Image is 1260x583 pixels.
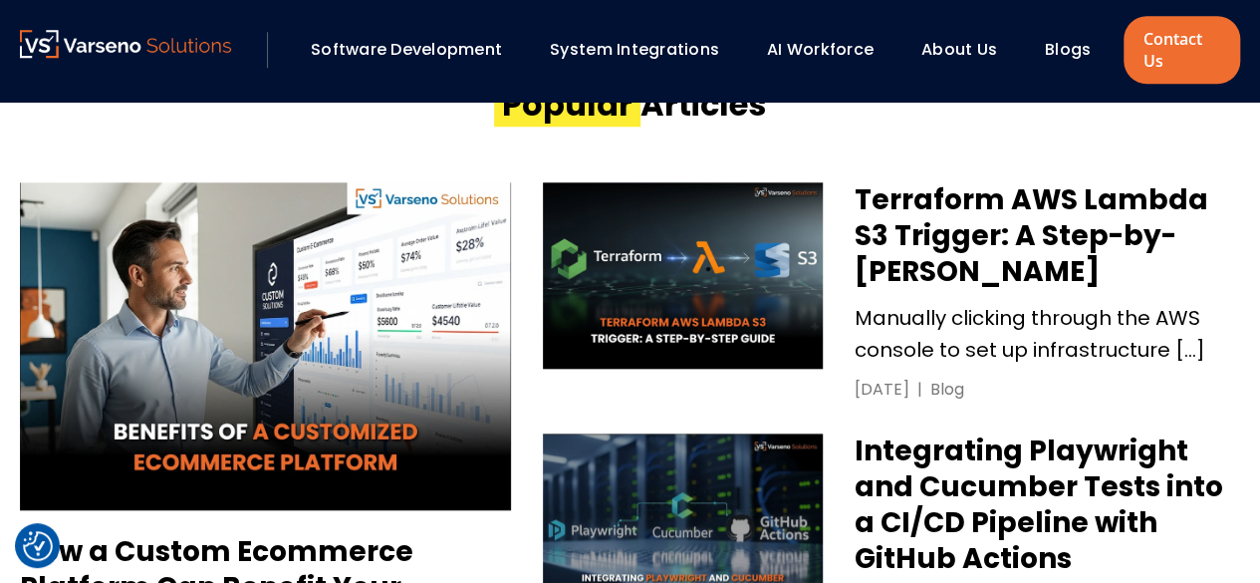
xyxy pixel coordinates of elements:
[311,38,502,61] a: Software Development
[494,83,766,127] h2: Articles
[855,434,1240,577] h3: Integrating Playwright and Cucumber Tests into a CI/CD Pipeline with GitHub Actions
[20,30,231,70] a: Varseno Solutions – Product Engineering & IT Services
[20,30,231,58] img: Varseno Solutions – Product Engineering & IT Services
[543,182,1240,402] a: Terraform AWS Lambda S3 Trigger: A Step-by-Step Guide Terraform AWS Lambda S3 Trigger: A Step-by-...
[1035,33,1119,67] div: Blogs
[930,378,964,402] div: Blog
[20,182,511,510] img: How a Custom Ecommerce Platform Can Benefit Your Business
[909,378,930,402] div: |
[543,182,823,369] img: Terraform AWS Lambda S3 Trigger: A Step-by-Step Guide
[757,33,901,67] div: AI Workforce
[540,33,747,67] div: System Integrations
[550,38,719,61] a: System Integrations
[921,38,997,61] a: About Us
[23,531,53,561] img: Revisit consent button
[767,38,874,61] a: AI Workforce
[23,531,53,561] button: Cookie Settings
[301,33,530,67] div: Software Development
[911,33,1025,67] div: About Us
[855,182,1240,290] h3: Terraform AWS Lambda S3 Trigger: A Step-by-[PERSON_NAME]
[494,82,640,127] span: Popular
[1124,16,1240,84] a: Contact Us
[855,302,1240,366] p: Manually clicking through the AWS console to set up infrastructure […]
[1045,38,1091,61] a: Blogs
[855,378,909,402] div: [DATE]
